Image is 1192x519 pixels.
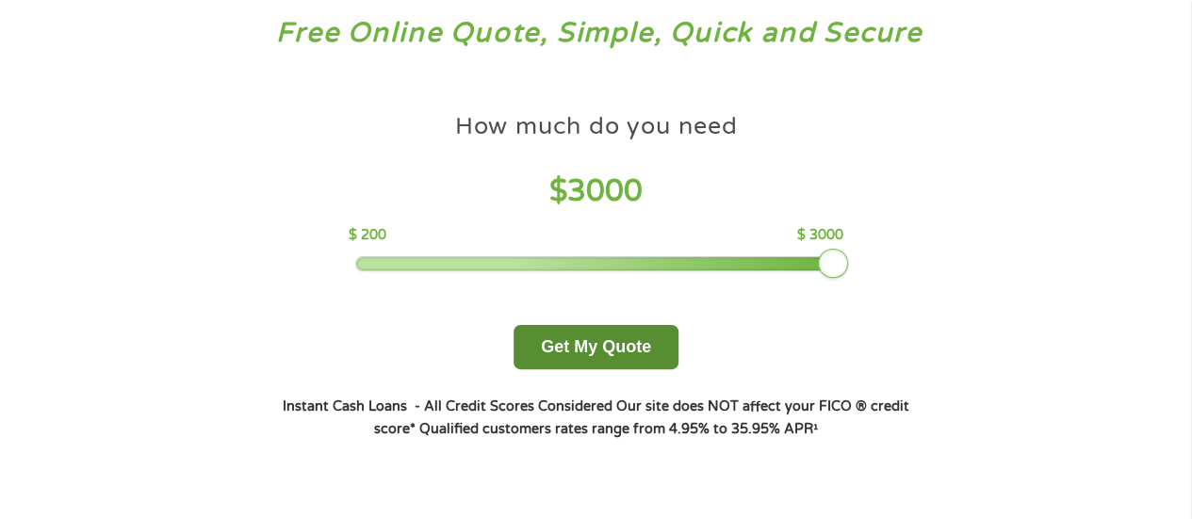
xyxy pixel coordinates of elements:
span: 3000 [567,173,643,209]
h4: How much do you need [455,111,738,142]
button: Get My Quote [514,325,678,369]
p: $ 200 [349,225,386,246]
h4: $ [349,172,843,211]
p: $ 3000 [797,225,843,246]
strong: Our site does NOT affect your FICO ® credit score* [374,398,909,437]
h3: Free Online Quote, Simple, Quick and Secure [55,16,1138,51]
strong: Qualified customers rates range from 4.95% to 35.95% APR¹ [419,421,818,437]
strong: Instant Cash Loans - All Credit Scores Considered [283,398,612,414]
